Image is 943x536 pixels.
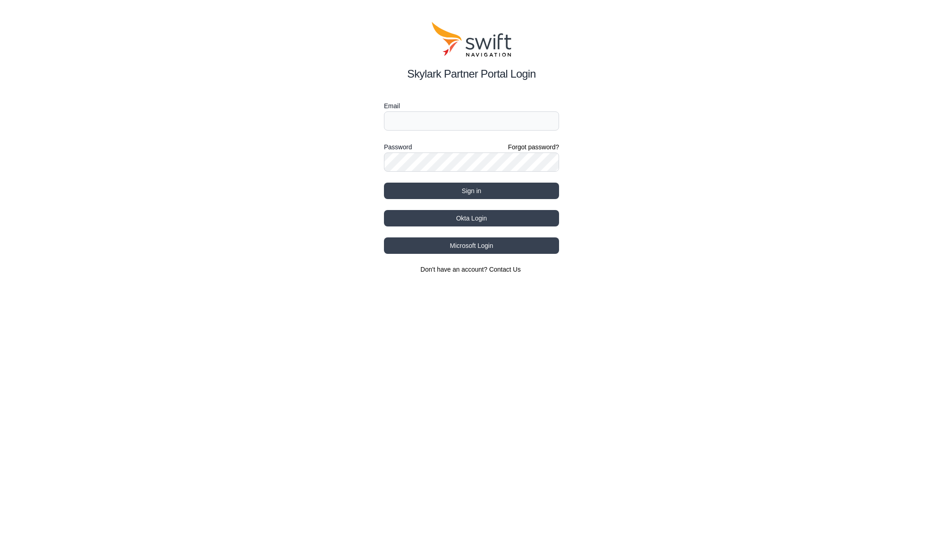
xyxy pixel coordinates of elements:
button: Sign in [384,183,559,199]
a: Forgot password? [508,142,559,152]
button: Microsoft Login [384,237,559,254]
label: Password [384,142,412,152]
a: Contact Us [489,266,521,273]
h2: Skylark Partner Portal Login [384,66,559,82]
button: Okta Login [384,210,559,226]
section: Don't have an account? [384,265,559,274]
label: Email [384,100,559,111]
